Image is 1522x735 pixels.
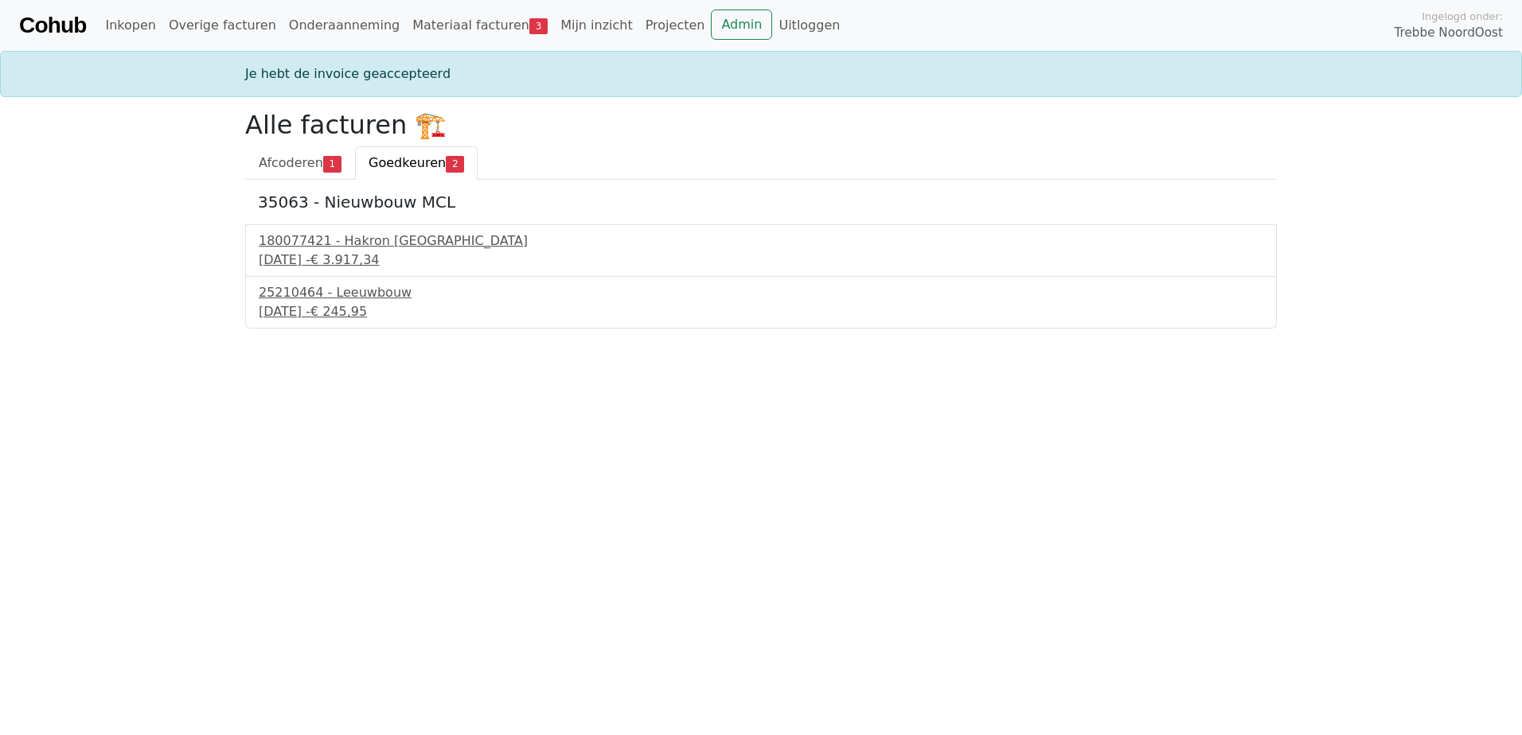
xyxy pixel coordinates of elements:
div: 25210464 - Leeuwbouw [259,283,1263,302]
span: Trebbe NoordOost [1395,24,1503,42]
a: Uitloggen [772,10,846,41]
span: Afcoderen [259,155,323,170]
a: Afcoderen1 [245,146,355,180]
h2: Alle facturen 🏗️ [245,110,1277,140]
a: Cohub [19,6,86,45]
a: Mijn inzicht [554,10,639,41]
div: Je hebt de invoice geaccepteerd [236,64,1286,84]
a: Overige facturen [162,10,283,41]
span: Ingelogd onder: [1422,9,1503,24]
h5: 35063 - Nieuwbouw MCL [258,192,1264,212]
div: [DATE] - [259,302,1263,321]
a: Goedkeuren2 [355,146,478,180]
span: € 245,95 [310,304,367,319]
a: Inkopen [99,10,162,41]
a: Projecten [639,10,712,41]
span: Goedkeuren [369,155,446,170]
a: Onderaanneming [283,10,406,41]
span: 1 [323,156,341,172]
a: 180077421 - Hakron [GEOGRAPHIC_DATA][DATE] -€ 3.917,34 [259,231,1263,270]
span: 3 [529,18,548,34]
a: 25210464 - Leeuwbouw[DATE] -€ 245,95 [259,283,1263,321]
a: Materiaal facturen3 [406,10,554,41]
div: 180077421 - Hakron [GEOGRAPHIC_DATA] [259,231,1263,251]
div: [DATE] - [259,251,1263,270]
span: 2 [446,156,464,172]
a: Admin [711,10,772,40]
span: € 3.917,34 [310,252,380,267]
